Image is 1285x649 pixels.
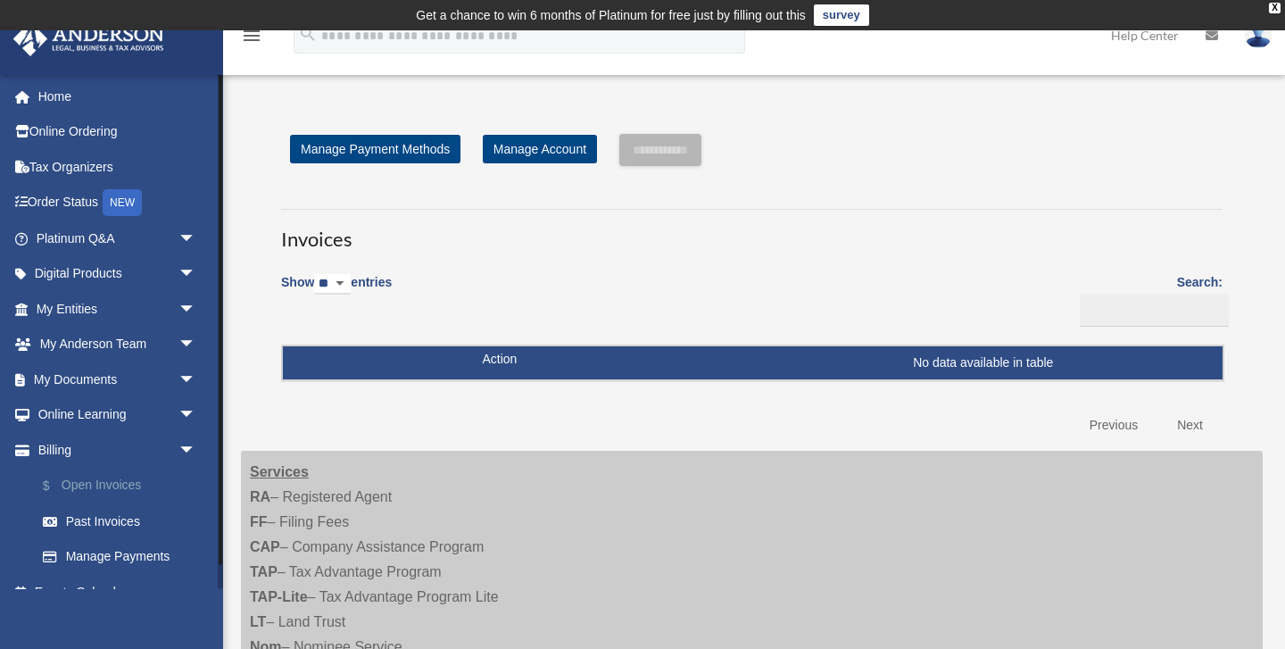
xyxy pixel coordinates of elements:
a: survey [814,4,869,26]
a: Home [12,79,223,114]
input: Search: [1080,294,1229,328]
a: Online Ordering [12,114,223,150]
a: $Open Invoices [25,468,223,504]
a: Order StatusNEW [12,185,223,221]
span: arrow_drop_down [178,327,214,363]
a: Digital Productsarrow_drop_down [12,256,223,292]
select: Showentries [314,274,351,295]
div: close [1269,3,1281,13]
a: Billingarrow_drop_down [12,432,223,468]
a: Previous [1076,407,1151,444]
a: Platinum Q&Aarrow_drop_down [12,220,223,256]
a: My Documentsarrow_drop_down [12,362,223,397]
span: $ [53,475,62,497]
label: Search: [1074,271,1223,327]
a: My Entitiesarrow_drop_down [12,291,223,327]
label: Show entries [281,271,392,312]
h3: Invoices [281,209,1223,254]
a: Past Invoices [25,503,223,539]
div: Get a chance to win 6 months of Platinum for free just by filling out this [416,4,806,26]
a: Tax Organizers [12,149,223,185]
a: Events Calendar [12,574,223,610]
a: My Anderson Teamarrow_drop_down [12,327,223,362]
strong: Services [250,464,309,479]
span: arrow_drop_down [178,291,214,328]
img: Anderson Advisors Platinum Portal [8,21,170,56]
i: menu [241,25,262,46]
strong: FF [250,514,268,529]
strong: CAP [250,539,280,554]
td: No data available in table [283,346,1223,380]
div: NEW [103,189,142,216]
span: arrow_drop_down [178,256,214,293]
strong: LT [250,614,266,629]
span: arrow_drop_down [178,432,214,469]
img: User Pic [1245,22,1272,48]
a: Next [1164,407,1216,444]
a: Manage Payment Methods [290,135,460,163]
strong: TAP-Lite [250,589,308,604]
strong: RA [250,489,270,504]
span: arrow_drop_down [178,220,214,257]
a: Online Learningarrow_drop_down [12,397,223,433]
i: search [298,24,318,44]
a: Manage Payments [25,539,223,575]
a: Manage Account [483,135,597,163]
span: arrow_drop_down [178,362,214,398]
a: menu [241,31,262,46]
strong: TAP [250,564,278,579]
span: arrow_drop_down [178,397,214,434]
